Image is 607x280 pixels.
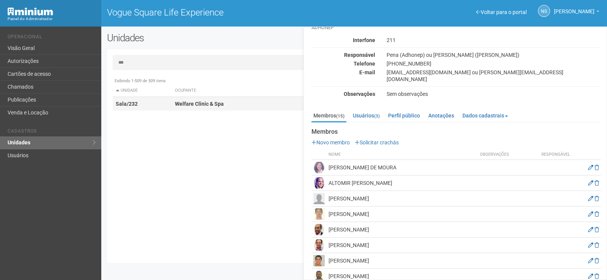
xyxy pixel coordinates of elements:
a: Excluir membro [594,211,599,217]
a: Novo membro [311,139,350,145]
a: Editar membro [588,242,593,248]
div: Pena (Adhonep) ou [PERSON_NAME] ([PERSON_NAME]) [381,52,607,58]
a: Solicitar crachás [355,139,399,145]
a: Excluir membro [594,258,599,264]
div: Observações [306,91,381,97]
td: [PERSON_NAME] [327,222,478,238]
div: [EMAIL_ADDRESS][DOMAIN_NAME] ou [PERSON_NAME][EMAIL_ADDRESS][DOMAIN_NAME] [381,69,607,83]
div: Exibindo 1-509 de 509 itens [113,78,597,84]
li: Cadastros [8,128,96,136]
strong: Membros [311,128,601,135]
th: Responsável [537,150,575,160]
img: user.png [313,208,325,220]
small: (3) [374,113,380,119]
span: Nicolle Silva [554,1,594,14]
div: 211 [381,37,607,44]
div: E-mail [306,69,381,76]
small: ADHONEP [311,24,601,31]
td: [PERSON_NAME] [327,253,478,269]
img: user.png [313,239,325,251]
img: user.png [313,162,325,173]
th: Ocupante: activate to sort column ascending [172,84,411,97]
a: Anotações [426,110,456,121]
a: Excluir membro [594,273,599,279]
th: Nome [327,150,478,160]
a: [PERSON_NAME] [554,9,599,16]
a: Excluir membro [594,164,599,171]
small: (15) [336,113,344,119]
div: Painel do Administrador [8,16,96,22]
a: NS [538,5,550,17]
td: [PERSON_NAME] [327,238,478,253]
h2: Unidades [107,32,307,44]
a: Perfil público [386,110,422,121]
a: Dados cadastrais [461,110,510,121]
img: user.png [313,177,325,189]
div: [PHONE_NUMBER] [381,60,607,67]
a: Excluir membro [594,180,599,186]
a: Editar membro [588,164,593,171]
a: Voltar para o portal [476,9,527,15]
img: user.png [313,224,325,235]
img: Minium [8,8,53,16]
strong: Welfare Clinic & Spa [175,101,224,107]
a: Editar membro [588,196,593,202]
a: Editar membro [588,227,593,233]
a: Excluir membro [594,242,599,248]
td: [PERSON_NAME] DE MOURA [327,160,478,175]
a: Editar membro [588,211,593,217]
a: Usuários(3) [351,110,382,121]
th: Unidade: activate to sort column descending [113,84,172,97]
td: ALTOMIR [PERSON_NAME] [327,175,478,191]
td: [PERSON_NAME] [327,191,478,206]
img: user.png [313,255,325,266]
a: Editar membro [588,258,593,264]
div: Interfone [306,37,381,44]
a: Membros(15) [311,110,346,122]
a: Excluir membro [594,196,599,202]
td: [PERSON_NAME] [327,206,478,222]
th: Observações [478,150,537,160]
div: Responsável [306,52,381,58]
div: Sem observações [381,91,607,97]
h1: Vogue Square Life Experience [107,8,349,17]
a: Excluir membro [594,227,599,233]
a: Editar membro [588,180,593,186]
div: Telefone [306,60,381,67]
a: Editar membro [588,273,593,279]
img: user.png [313,193,325,204]
li: Operacional [8,34,96,42]
strong: Sala/232 [116,101,138,107]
